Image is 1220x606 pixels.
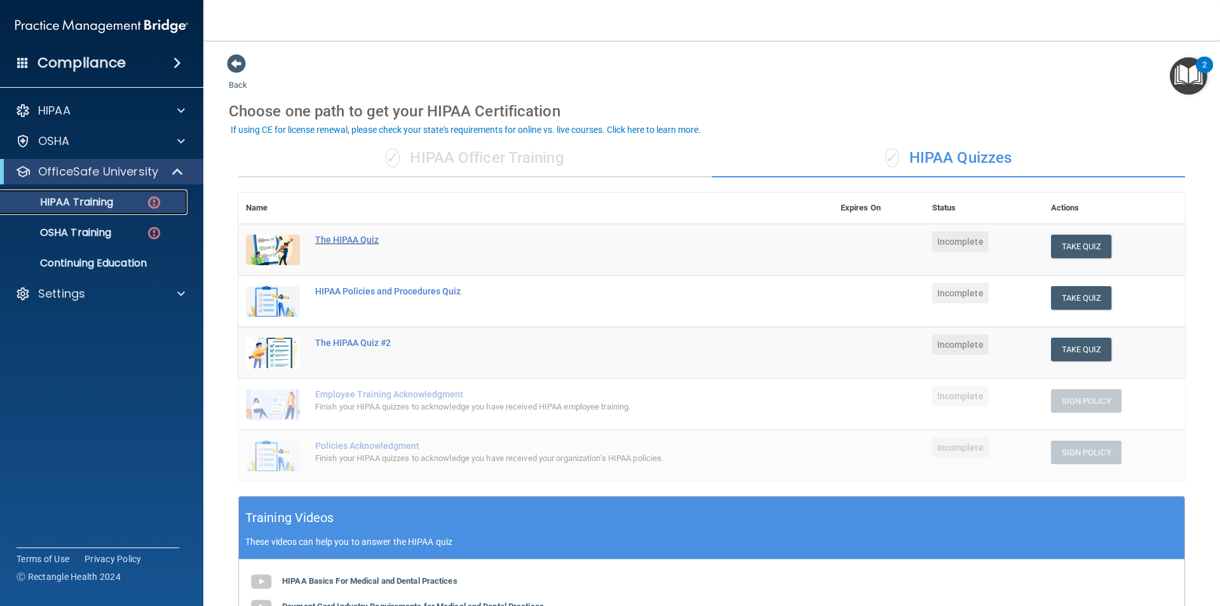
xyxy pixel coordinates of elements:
p: Settings [38,286,85,301]
div: The HIPAA Quiz #2 [315,338,769,348]
h4: Compliance [37,54,126,72]
span: ✓ [386,148,400,167]
img: PMB logo [15,13,188,39]
th: Name [238,193,308,224]
button: Sign Policy [1051,389,1122,413]
div: If using CE for license renewal, please check your state's requirements for online vs. live cours... [231,125,701,134]
img: gray_youtube_icon.38fcd6cc.png [248,569,274,595]
button: Sign Policy [1051,441,1122,464]
th: Expires On [833,193,925,224]
button: Take Quiz [1051,235,1112,258]
span: Incomplete [932,283,989,303]
a: Settings [15,286,185,301]
h5: Training Videos [245,507,334,529]
th: Status [925,193,1043,224]
div: Employee Training Acknowledgment [315,389,769,399]
button: If using CE for license renewal, please check your state's requirements for online vs. live cours... [229,123,703,136]
span: Incomplete [932,386,989,406]
div: 2 [1202,65,1207,81]
span: Incomplete [932,334,989,355]
p: HIPAA [38,103,71,118]
b: HIPAA Basics For Medical and Dental Practices [282,576,457,586]
span: Ⓒ Rectangle Health 2024 [17,570,121,583]
p: Continuing Education [8,257,182,270]
div: Finish your HIPAA quizzes to acknowledge you have received your organization’s HIPAA policies. [315,451,769,466]
p: OSHA [38,134,70,149]
div: HIPAA Quizzes [712,139,1185,177]
button: Open Resource Center, 2 new notifications [1170,57,1207,95]
a: OfficeSafe University [15,164,184,179]
a: OSHA [15,134,185,149]
span: Incomplete [932,437,989,458]
div: Finish your HIPAA quizzes to acknowledge you have received HIPAA employee training. [315,399,769,415]
button: Take Quiz [1051,338,1112,361]
div: HIPAA Policies and Procedures Quiz [315,286,769,296]
p: OSHA Training [8,226,111,239]
img: danger-circle.6113f641.png [146,225,162,241]
div: HIPAA Officer Training [238,139,712,177]
img: danger-circle.6113f641.png [146,195,162,210]
span: ✓ [885,148,899,167]
a: Terms of Use [17,553,69,565]
a: HIPAA [15,103,185,118]
p: OfficeSafe University [38,164,158,179]
div: Choose one path to get your HIPAA Certification [229,93,1195,130]
div: Policies Acknowledgment [315,441,769,451]
button: Take Quiz [1051,286,1112,310]
p: These videos can help you to answer the HIPAA quiz [245,537,1178,547]
a: Privacy Policy [85,553,142,565]
span: Incomplete [932,231,989,252]
th: Actions [1043,193,1185,224]
p: HIPAA Training [8,196,113,209]
a: Back [229,65,247,90]
div: The HIPAA Quiz [315,235,769,245]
